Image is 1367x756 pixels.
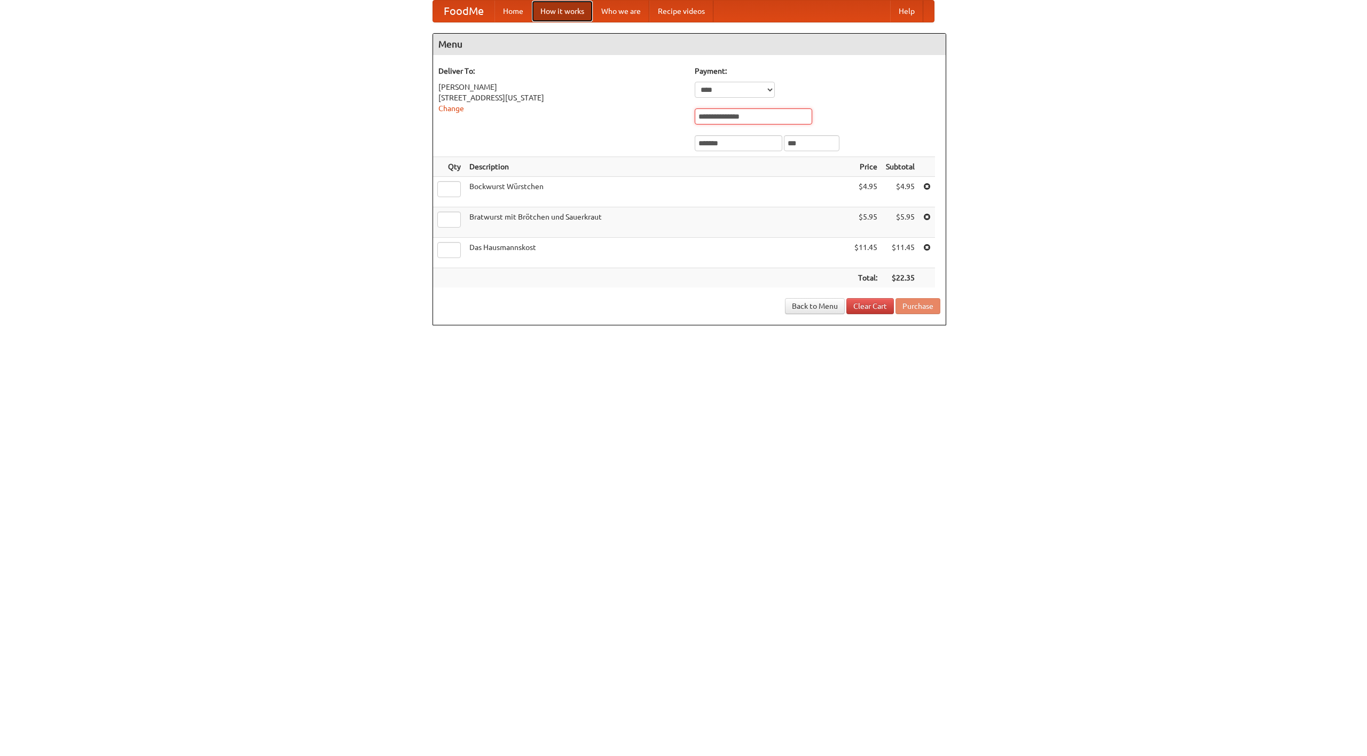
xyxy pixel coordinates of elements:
[465,177,850,207] td: Bockwurst Würstchen
[433,157,465,177] th: Qty
[465,238,850,268] td: Das Hausmannskost
[850,238,882,268] td: $11.45
[494,1,532,22] a: Home
[850,157,882,177] th: Price
[882,207,919,238] td: $5.95
[895,298,940,314] button: Purchase
[433,34,946,55] h4: Menu
[882,157,919,177] th: Subtotal
[438,104,464,113] a: Change
[785,298,845,314] a: Back to Menu
[438,92,684,103] div: [STREET_ADDRESS][US_STATE]
[649,1,713,22] a: Recipe videos
[890,1,923,22] a: Help
[433,1,494,22] a: FoodMe
[593,1,649,22] a: Who we are
[465,157,850,177] th: Description
[532,1,593,22] a: How it works
[850,268,882,288] th: Total:
[850,177,882,207] td: $4.95
[846,298,894,314] a: Clear Cart
[850,207,882,238] td: $5.95
[465,207,850,238] td: Bratwurst mit Brötchen und Sauerkraut
[438,82,684,92] div: [PERSON_NAME]
[882,177,919,207] td: $4.95
[882,268,919,288] th: $22.35
[882,238,919,268] td: $11.45
[438,66,684,76] h5: Deliver To:
[695,66,940,76] h5: Payment:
